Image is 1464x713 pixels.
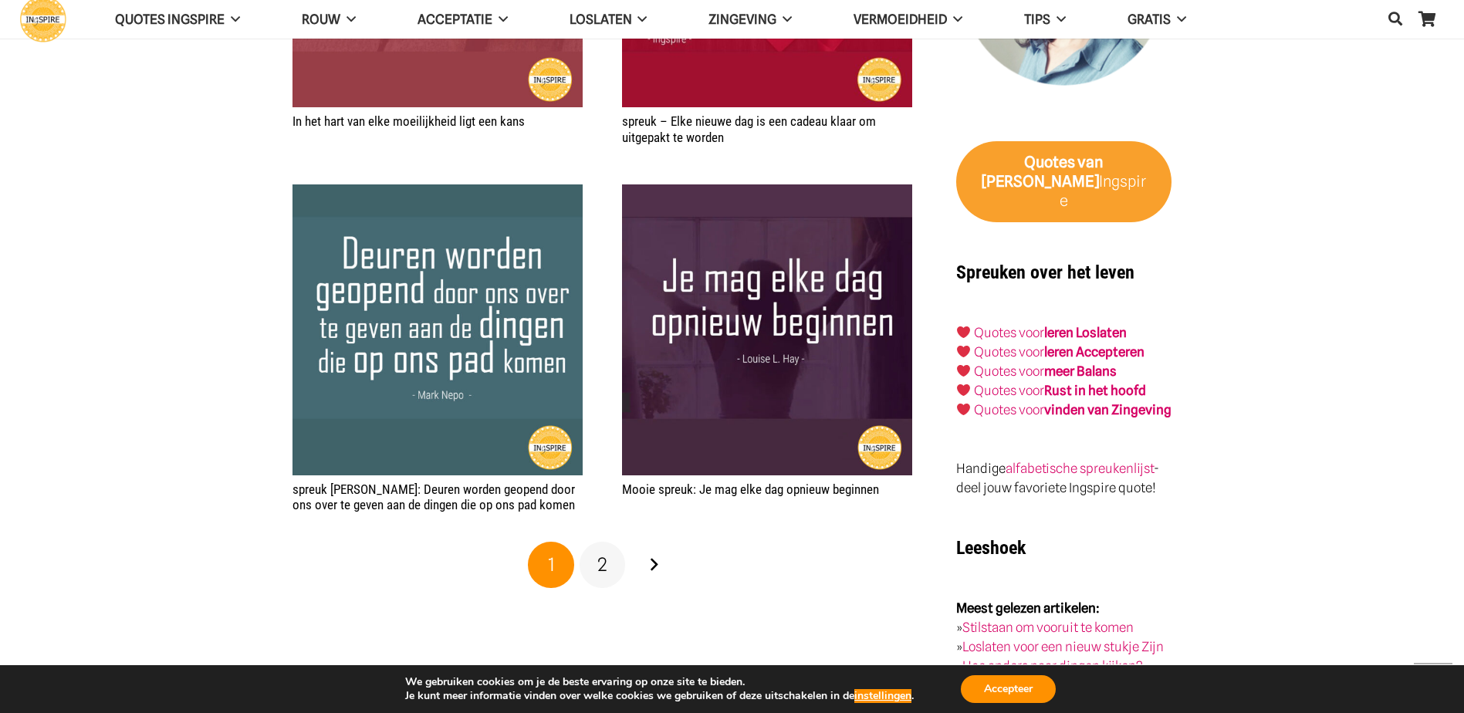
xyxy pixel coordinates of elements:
[957,326,970,339] img: ❤
[1044,383,1146,398] strong: Rust in het hoofd
[1024,12,1050,27] span: TIPS
[1024,153,1075,171] strong: Quotes
[956,459,1172,498] p: Handige - deel jouw favoriete Ingspire quote!
[854,12,947,27] span: VERMOEIDHEID
[1006,461,1154,476] a: alfabetische spreukenlijst
[956,537,1026,559] strong: Leeshoek
[580,542,626,588] a: Pagina 2
[974,383,1146,398] a: Quotes voorRust in het hoofd
[622,186,912,201] a: Mooie spreuk: Je mag elke dag opnieuw beginnen
[956,141,1172,223] a: Quotes van [PERSON_NAME]Ingspire
[956,599,1172,676] p: » » »
[292,113,525,129] a: In het hart van elke moeilijkheid ligt een kans
[292,186,583,201] a: spreuk Mark Nepo: Deuren worden geopend door ons over te geven aan de dingen die op ons pad komen
[405,689,914,703] p: Je kunt meer informatie vinden over welke cookies we gebruiken of deze uitschakelen in de .
[708,12,776,27] span: Zingeving
[957,364,970,377] img: ❤
[974,325,1044,340] a: Quotes voor
[962,658,1143,674] a: Hoe anders naar dingen kijken?
[1044,402,1172,417] strong: vinden van Zingeving
[622,482,879,497] a: Mooie spreuk: Je mag elke dag opnieuw beginnen
[115,12,225,27] span: QUOTES INGSPIRE
[1380,1,1411,38] a: Zoeken
[418,12,492,27] span: Acceptatie
[597,553,607,576] span: 2
[292,184,583,475] img: Citaat Mark Nepo: Deuren worden geopend door ons over te geven aan de dingen die op ons pad komen
[854,689,911,703] button: instellingen
[405,675,914,689] p: We gebruiken cookies om je de beste ervaring op onze site te bieden.
[957,345,970,358] img: ❤
[302,12,340,27] span: ROUW
[961,675,1056,703] button: Accepteer
[570,12,632,27] span: Loslaten
[962,639,1164,654] a: Loslaten voor een nieuw stukje Zijn
[974,363,1117,379] a: Quotes voormeer Balans
[957,403,970,416] img: ❤
[1044,344,1144,360] a: leren Accepteren
[974,344,1044,360] a: Quotes voor
[956,262,1134,283] strong: Spreuken over het leven
[528,542,574,588] span: Pagina 1
[974,402,1172,417] a: Quotes voorvinden van Zingeving
[1414,663,1452,701] a: Terug naar top
[1044,363,1117,379] strong: meer Balans
[982,153,1104,191] strong: van [PERSON_NAME]
[1128,12,1171,27] span: GRATIS
[962,620,1134,635] a: Stilstaan om vooruit te komen
[548,553,555,576] span: 1
[957,384,970,397] img: ❤
[622,113,876,144] a: spreuk – Elke nieuwe dag is een cadeau klaar om uitgepakt te worden
[956,600,1100,616] strong: Meest gelezen artikelen:
[292,482,575,512] a: spreuk [PERSON_NAME]: Deuren worden geopend door ons over te geven aan de dingen die op ons pad k...
[1044,325,1127,340] a: leren Loslaten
